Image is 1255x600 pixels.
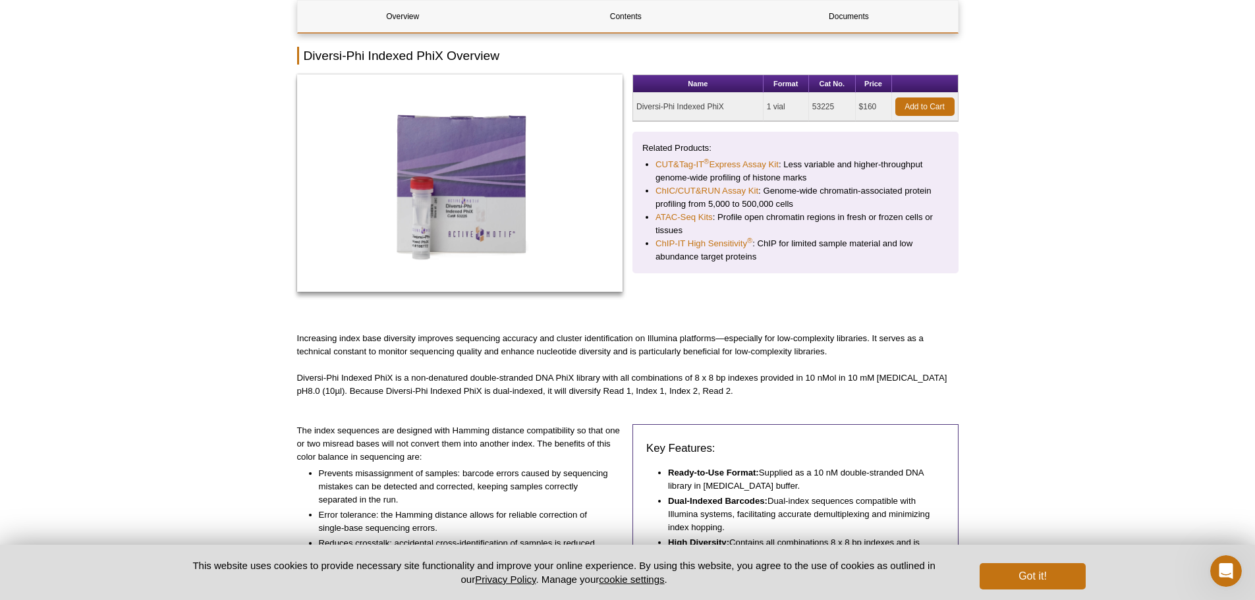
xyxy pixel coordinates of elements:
li: : Less variable and higher-throughput genome-wide profiling of histone marks [655,158,935,184]
a: ATAC-Seq Kits [655,211,713,224]
li: : Genome-wide chromatin-associated protein profiling from 5,000 to 500,000 cells [655,184,935,211]
p: This website uses cookies to provide necessary site functionality and improve your online experie... [170,559,959,586]
th: Cat No. [809,75,856,93]
button: Got it! [980,563,1085,589]
h3: Key Features: [646,441,945,456]
li: Supplied as a 10 nM double-stranded DNA library in [MEDICAL_DATA] buffer. [668,466,932,493]
strong: High Diversity: [668,537,729,547]
th: Format [764,75,809,93]
a: Privacy Policy [475,574,536,585]
a: Documents [744,1,954,32]
iframe: Intercom live chat [1210,555,1242,587]
li: Dual-index sequences compatible with Illumina systems, facilitating accurate demultiplexing and m... [668,495,932,534]
img: Diversi-Phi Indexed PhiX [297,74,623,292]
a: Overview [298,1,508,32]
p: The index sequences are designed with Hamming distance compatibility so that one or two misread b... [297,424,623,464]
li: Reduces crosstalk: accidental cross-identification of samples is reduced, improving data quality. [319,537,610,563]
a: ChIC/CUT&RUN Assay Kit [655,184,758,198]
li: : Profile open chromatin regions in fresh or frozen cells or tissues [655,211,935,237]
strong: Ready-to-Use Format: [668,468,759,477]
strong: Dual-Indexed Barcodes: [668,496,767,506]
a: ChIP-IT High Sensitivity® [655,237,752,250]
li: Error tolerance: the Hamming distance allows for reliable correction of single-base sequencing er... [319,508,610,535]
a: Contents [520,1,731,32]
p: Increasing index base diversity improves sequencing accuracy and cluster identification on Illumi... [297,332,959,358]
sup: ® [747,236,752,244]
td: 1 vial [764,93,809,121]
a: CUT&Tag-IT®Express Assay Kit [655,158,779,171]
th: Price [856,75,892,93]
h2: Diversi-Phi Indexed PhiX Overview [297,47,959,65]
li: Contains all combinations 8 x 8 bp indexes and is free of adapter dimers, making it suitable for ... [668,536,932,576]
sup: ® [704,157,709,165]
li: : ChIP for limited sample material and low abundance target proteins [655,237,935,263]
a: Add to Cart [895,97,955,116]
td: 53225 [809,93,856,121]
td: $160 [856,93,892,121]
button: cookie settings [599,574,664,585]
th: Name [633,75,764,93]
li: Prevents misassignment of samples: barcode errors caused by sequencing mistakes can be detected a... [319,467,610,506]
p: Diversi-Phi Indexed PhiX is a non-denatured double-stranded DNA PhiX library with all combination... [297,371,959,398]
p: Related Products: [642,142,949,155]
td: Diversi-Phi Indexed PhiX [633,93,764,121]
